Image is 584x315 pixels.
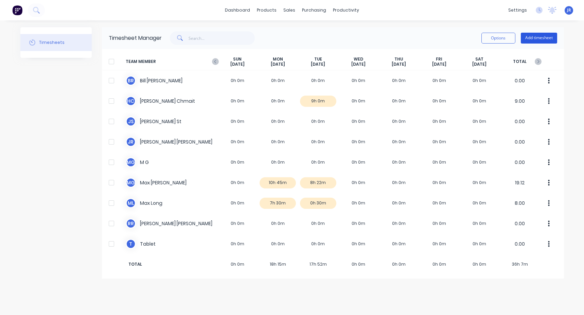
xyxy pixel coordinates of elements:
[126,56,217,67] span: TEAM MEMBER
[481,33,515,44] button: Options
[253,5,280,15] div: products
[351,62,366,67] span: [DATE]
[475,56,483,62] span: SAT
[505,5,530,15] div: settings
[379,261,419,267] span: 0h 0m
[338,261,379,267] span: 0h 0m
[298,261,338,267] span: 17h 52m
[567,7,571,13] span: JR
[314,56,322,62] span: TUE
[230,62,245,67] span: [DATE]
[500,261,540,267] span: 36h 7m
[217,261,258,267] span: 0h 0m
[126,261,217,267] span: TOTAL
[330,5,362,15] div: productivity
[20,34,92,51] button: Timesheets
[233,56,242,62] span: SUN
[419,261,459,267] span: 0h 0m
[459,261,500,267] span: 0h 0m
[432,62,446,67] span: [DATE]
[299,5,330,15] div: purchasing
[109,34,162,42] div: Timesheet Manager
[189,31,255,45] input: Search...
[271,62,285,67] span: [DATE]
[394,56,403,62] span: THU
[222,5,253,15] a: dashboard
[311,62,325,67] span: [DATE]
[436,56,442,62] span: FRI
[354,56,363,62] span: WED
[472,62,486,67] span: [DATE]
[392,62,406,67] span: [DATE]
[258,261,298,267] span: 18h 15m
[521,33,557,44] button: Add timesheet
[280,5,299,15] div: sales
[12,5,22,15] img: Factory
[273,56,283,62] span: MON
[500,56,540,67] span: TOTAL
[39,39,65,46] div: Timesheets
